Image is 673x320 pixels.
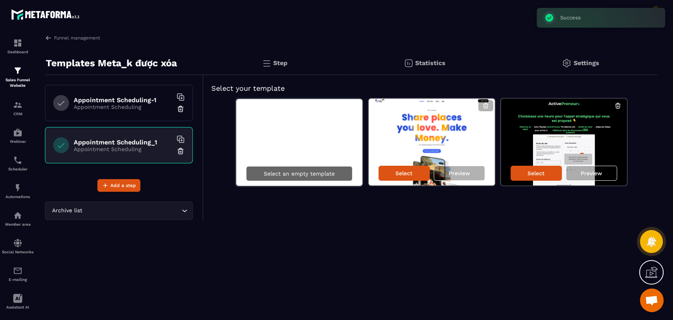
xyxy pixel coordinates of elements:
p: Webinar [2,139,34,144]
a: schedulerschedulerScheduler [2,150,34,177]
img: image [501,99,627,185]
p: Statistics [415,59,446,67]
p: Member area [2,222,34,226]
img: setting-gr.5f69749f.svg [562,58,571,68]
a: emailemailE-mailing [2,260,34,288]
p: Social Networks [2,250,34,254]
p: E-mailing [2,277,34,282]
img: social-network [13,238,22,248]
a: formationformationSales Funnel Website [2,60,34,94]
p: Scheduler [2,167,34,171]
p: Assistant AI [2,305,34,309]
a: automationsautomationsWebinar [2,122,34,150]
img: automations [13,128,22,137]
p: Sales Funnel Website [2,77,34,88]
img: logo [11,7,82,22]
p: Settings [573,59,599,67]
p: Appointment Scheduling [74,146,172,152]
p: Dashboard [2,50,34,54]
img: trash [177,105,185,113]
input: Search for option [84,206,180,215]
p: CRM [2,112,34,116]
a: automationsautomationsAutomations [2,177,34,205]
h5: Select your template [211,83,649,94]
img: image [369,99,495,185]
img: trash [177,147,185,155]
img: formation [13,38,22,48]
p: Appointment Scheduling [74,104,172,110]
p: Select [395,170,412,176]
p: Automations [2,195,34,199]
img: formation [13,100,22,110]
img: bars.0d591741.svg [262,58,271,68]
p: Select [528,170,544,176]
img: stats.20deebd0.svg [404,58,413,68]
h6: Appointment Scheduling_1 [74,138,172,146]
p: Step [273,59,287,67]
p: Preview [581,170,602,176]
img: arrow [45,34,52,41]
button: Add a step [97,179,140,192]
a: social-networksocial-networkSocial Networks [2,232,34,260]
a: Assistant AI [2,288,34,315]
img: scheduler [13,155,22,165]
span: Archive list [50,206,84,215]
a: automationsautomationsMember area [2,205,34,232]
span: Add a step [110,182,136,189]
img: email [13,266,22,275]
div: Search for option [45,202,193,220]
img: formation [13,66,22,75]
a: formationformationCRM [2,94,34,122]
p: Templates Meta_k được xóa [46,55,177,71]
a: Funnel management [45,34,100,41]
img: automations [13,211,22,220]
p: Preview [449,170,470,176]
div: Mở cuộc trò chuyện [640,288,664,312]
h6: Appointment Scheduling-1 [74,96,172,104]
p: Select an empty template [264,170,335,177]
img: automations [13,183,22,193]
a: formationformationDashboard [2,32,34,60]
